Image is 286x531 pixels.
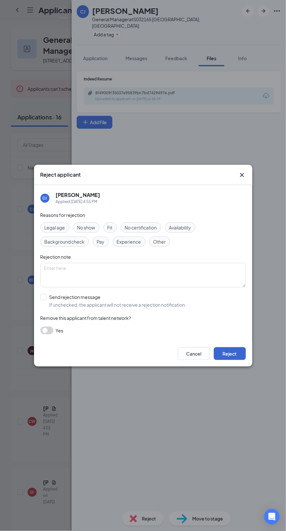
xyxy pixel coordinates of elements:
span: Other [153,238,166,245]
span: Pay [97,238,105,245]
span: Legal age [45,224,65,231]
span: Background check [45,238,85,245]
button: Close [238,171,246,179]
h5: [PERSON_NAME] [56,191,100,199]
h3: Reject applicant [40,171,81,178]
div: CJ [43,195,47,201]
span: No show [77,224,95,231]
span: Rejection note [40,254,71,260]
span: Availability [169,224,191,231]
span: Experience [117,238,141,245]
span: Remove this applicant from talent network? [40,315,131,321]
span: Yes [56,327,64,334]
span: Reasons for rejection [40,212,85,218]
span: No certification [125,224,157,231]
svg: Cross [238,171,246,179]
div: Open Intercom Messenger [264,509,280,525]
div: Applied [DATE] 4:55 PM [56,199,100,205]
span: Fit [108,224,113,231]
button: Cancel [178,347,210,360]
button: Reject [214,347,246,360]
